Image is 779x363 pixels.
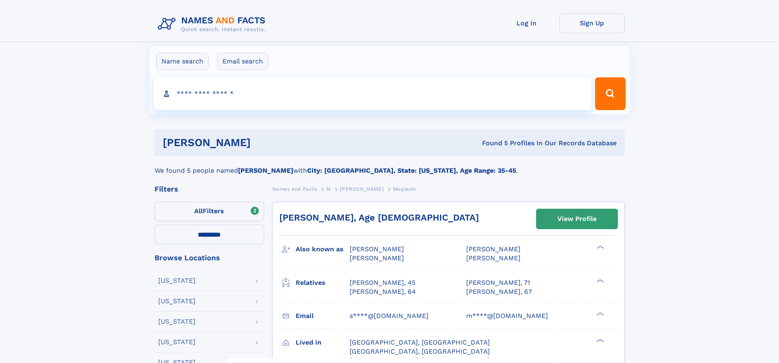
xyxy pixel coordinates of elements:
[595,278,604,283] div: ❯
[595,338,604,343] div: ❯
[158,339,195,345] div: [US_STATE]
[366,139,617,148] div: Found 5 Profiles In Our Records Database
[155,185,264,193] div: Filters
[466,254,521,262] span: [PERSON_NAME]
[158,318,195,325] div: [US_STATE]
[158,298,195,304] div: [US_STATE]
[350,254,404,262] span: [PERSON_NAME]
[155,202,264,221] label: Filters
[217,53,268,70] label: Email search
[466,287,532,296] a: [PERSON_NAME], 67
[466,278,530,287] a: [PERSON_NAME], 71
[595,311,604,316] div: ❯
[393,186,417,192] span: Moqtadir
[296,276,350,290] h3: Relatives
[296,309,350,323] h3: Email
[350,338,490,346] span: [GEOGRAPHIC_DATA], [GEOGRAPHIC_DATA]
[537,209,617,229] a: View Profile
[350,278,415,287] a: [PERSON_NAME], 45
[279,212,479,223] a: [PERSON_NAME], Age [DEMOGRAPHIC_DATA]
[350,245,404,253] span: [PERSON_NAME]
[163,138,366,148] h1: [PERSON_NAME]
[340,186,384,192] span: [PERSON_NAME]
[494,13,559,33] a: Log In
[194,207,203,215] span: All
[154,77,592,110] input: search input
[296,336,350,349] h3: Lived in
[155,254,264,262] div: Browse Locations
[595,77,625,110] button: Search Button
[296,242,350,256] h3: Also known as
[307,167,516,174] b: City: [GEOGRAPHIC_DATA], State: [US_STATE], Age Range: 35-45
[156,53,209,70] label: Name search
[350,287,416,296] a: [PERSON_NAME], 64
[238,167,293,174] b: [PERSON_NAME]
[326,184,331,194] a: M
[559,13,625,33] a: Sign Up
[158,277,195,284] div: [US_STATE]
[595,245,604,250] div: ❯
[155,13,272,35] img: Logo Names and Facts
[340,184,384,194] a: [PERSON_NAME]
[350,347,490,355] span: [GEOGRAPHIC_DATA], [GEOGRAPHIC_DATA]
[326,186,331,192] span: M
[557,210,597,228] div: View Profile
[272,184,317,194] a: Names and Facts
[466,245,521,253] span: [PERSON_NAME]
[155,156,625,176] div: We found 5 people named with .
